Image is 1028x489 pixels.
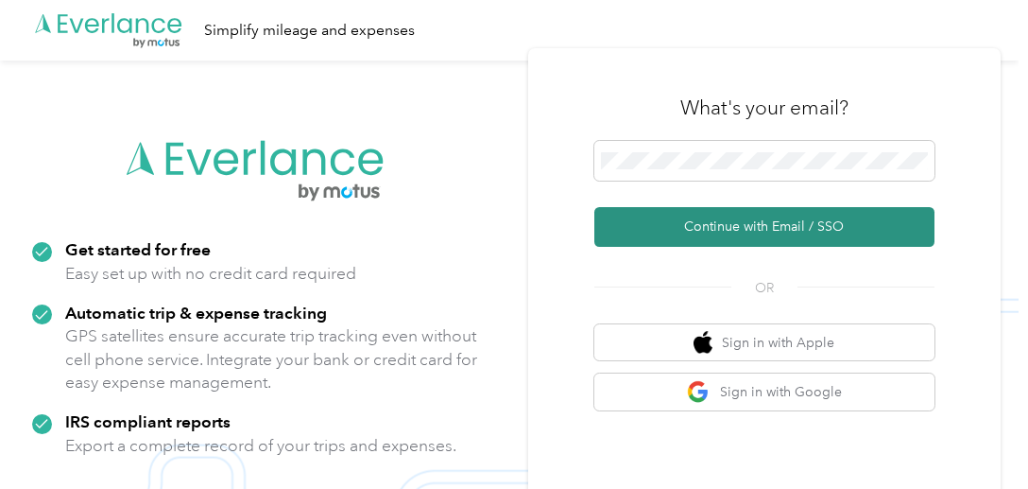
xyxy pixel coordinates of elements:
[687,380,711,404] img: google logo
[594,207,934,247] button: Continue with Email / SSO
[65,434,456,458] p: Export a complete record of your trips and expenses.
[731,278,797,298] span: OR
[65,262,356,286] p: Easy set up with no credit card required
[65,303,327,323] strong: Automatic trip & expense tracking
[65,324,478,394] p: GPS satellites ensure accurate trip tracking even without cell phone service. Integrate your bank...
[694,331,712,355] img: apple logo
[594,324,934,361] button: apple logoSign in with Apple
[65,411,231,431] strong: IRS compliant reports
[594,374,934,410] button: google logoSign in with Google
[65,239,211,259] strong: Get started for free
[680,95,848,121] h3: What's your email?
[204,19,415,43] div: Simplify mileage and expenses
